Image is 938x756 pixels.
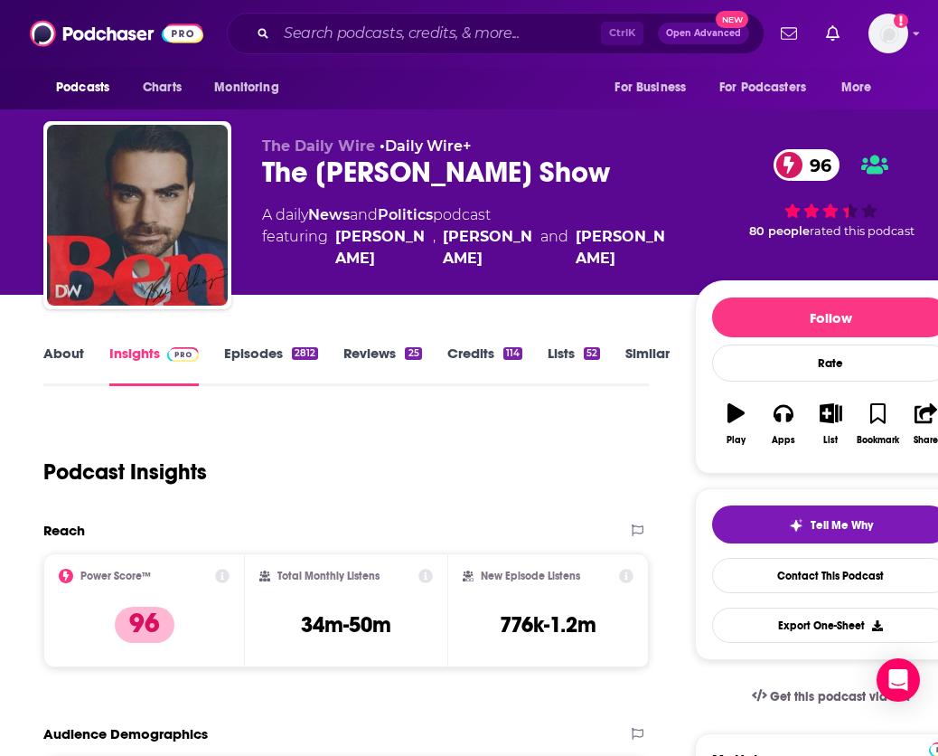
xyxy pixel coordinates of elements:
[43,71,133,105] button: open menu
[584,347,600,360] div: 52
[481,570,580,582] h2: New Episode Listens
[503,347,522,360] div: 114
[262,137,375,155] span: The Daily Wire
[658,23,749,44] button: Open AdvancedNew
[109,345,199,386] a: InsightsPodchaser Pro
[719,75,806,100] span: For Podcasters
[774,18,804,49] a: Show notifications dropdown
[601,22,643,45] span: Ctrl K
[877,658,920,702] div: Open Intercom Messenger
[841,75,872,100] span: More
[576,226,666,269] div: [PERSON_NAME]
[602,71,708,105] button: open menu
[540,226,568,269] span: and
[792,149,840,181] span: 96
[143,75,182,100] span: Charts
[277,19,601,48] input: Search podcasts, credits, & more...
[80,570,151,582] h2: Power Score™
[30,16,203,51] img: Podchaser - Follow, Share and Rate Podcasts
[405,347,421,360] div: 25
[292,347,318,360] div: 2812
[914,435,938,446] div: Share
[614,75,686,100] span: For Business
[262,204,666,269] div: A daily podcast
[823,435,838,446] div: List
[343,345,421,386] a: Reviews25
[807,392,854,457] button: List
[131,71,192,105] a: Charts
[350,206,378,223] span: and
[500,611,596,638] h3: 776k-1.2m
[385,137,471,155] a: Daily Wire+
[666,29,741,38] span: Open Advanced
[868,14,908,53] span: Logged in as LoriBecker
[308,206,350,223] a: News
[855,392,902,457] button: Bookmark
[708,71,832,105] button: open menu
[857,435,899,446] div: Bookmark
[819,18,847,49] a: Show notifications dropdown
[301,611,391,638] h3: 34m-50m
[770,689,910,704] span: Get this podcast via API
[378,206,433,223] a: Politics
[868,14,908,53] button: Show profile menu
[810,224,915,238] span: rated this podcast
[167,347,199,362] img: Podchaser Pro
[737,675,925,719] a: Get this podcast via API
[433,226,436,269] span: ,
[712,392,759,457] button: Play
[868,14,908,53] img: User Profile
[214,75,278,100] span: Monitoring
[829,71,895,105] button: open menu
[43,522,85,539] h2: Reach
[277,570,380,582] h2: Total Monthly Listens
[262,226,666,269] span: featuring
[224,345,318,386] a: Episodes2812
[447,345,522,386] a: Credits114
[760,392,807,457] button: Apps
[789,518,803,533] img: tell me why sparkle
[43,458,207,486] h1: Podcast Insights
[380,137,471,155] span: •
[47,125,228,306] img: The Ben Shapiro Show
[443,226,533,269] div: [PERSON_NAME]
[894,14,908,28] svg: Add a profile image
[716,11,748,28] span: New
[56,75,109,100] span: Podcasts
[772,435,795,446] div: Apps
[727,435,746,446] div: Play
[202,71,302,105] button: open menu
[811,518,873,533] span: Tell Me Why
[43,725,208,742] h2: Audience Demographics
[115,607,174,643] p: 96
[227,13,764,54] div: Search podcasts, credits, & more...
[548,345,600,386] a: Lists52
[335,226,426,269] a: Ben Shapiro
[774,149,840,181] a: 96
[749,224,810,238] span: 80 people
[43,345,84,386] a: About
[625,345,670,386] a: Similar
